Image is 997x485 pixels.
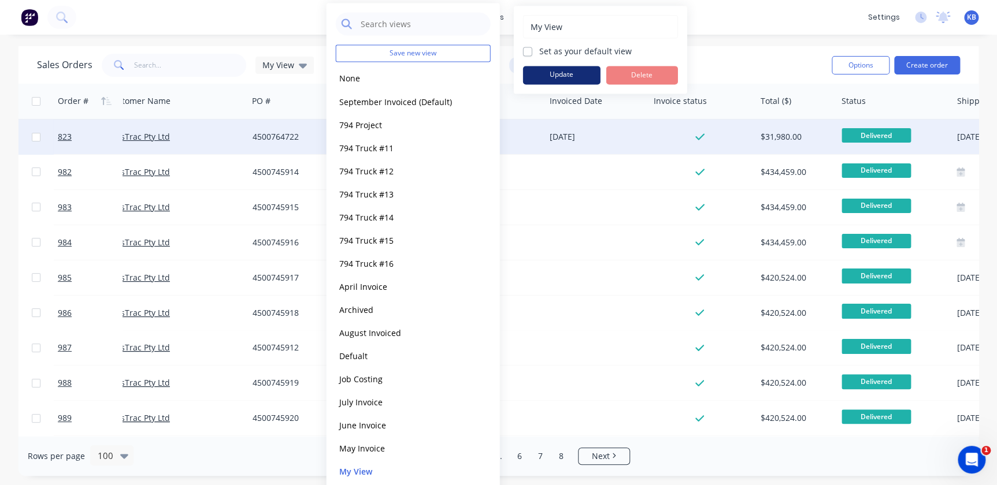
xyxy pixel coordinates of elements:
button: My View [336,464,468,477]
div: $434,459.00 [761,202,829,213]
span: Rows per page [28,450,85,462]
button: Defualt [336,349,468,362]
div: 4500745914 [253,166,327,178]
span: 988 [58,377,72,389]
button: Job Costing [336,372,468,385]
div: $420,524.00 [761,342,829,353]
div: Invoice status [654,95,707,107]
input: Search... [134,54,247,77]
span: 983 [58,202,72,213]
a: 984 [58,225,127,260]
a: WesTrac Pty Ltd [109,412,170,423]
div: Order # [58,95,88,107]
span: Delivered [842,199,911,213]
button: 794 Truck #11 [336,141,468,154]
span: Delivered [842,374,911,389]
a: 987 [58,330,127,365]
div: $420,524.00 [761,377,829,389]
div: Total ($) [761,95,791,107]
button: September Invoiced (Default) [336,95,468,108]
div: 4500764722 [253,131,327,143]
a: 989 [58,401,127,435]
div: $420,524.00 [761,412,829,424]
button: Reset [509,57,538,73]
iframe: Intercom live chat [958,446,985,473]
span: KB [967,12,976,23]
a: 823 [58,120,127,154]
a: 988 [58,365,127,400]
div: $31,980.00 [761,131,829,143]
div: 4500745920 [253,412,327,424]
div: PO # [252,95,270,107]
button: None [336,72,468,85]
button: April Invoice [336,279,468,293]
button: Update [523,66,601,84]
a: WesTrac Pty Ltd [109,377,170,388]
div: settings [862,9,906,26]
div: 4500745912 [253,342,327,353]
input: Enter view name... [529,16,672,38]
button: 794 Truck #15 [336,233,468,247]
a: WesTrac Pty Ltd [109,237,170,248]
div: 4500745916 [253,237,327,248]
a: Page 6 [511,447,528,465]
div: Invoiced Date [550,95,602,107]
a: 985 [58,260,127,295]
span: 986 [58,307,72,319]
button: 794 Truck #13 [336,187,468,200]
img: Factory [21,9,38,26]
button: Create order [894,56,960,74]
span: 989 [58,412,72,424]
button: 794 Truck #16 [336,256,468,270]
h1: Sales Orders [37,59,92,70]
button: August Invoiced [336,326,468,339]
button: June Invoice [336,418,468,431]
a: Page 8 [553,447,570,465]
span: 987 [58,342,72,353]
span: Delivered [842,409,911,424]
label: Set as your default view [539,45,632,57]
span: Delivered [842,128,911,143]
a: 986 [58,296,127,330]
span: Delivered [842,304,911,318]
span: Delivered [842,234,911,248]
div: [DATE] [550,131,644,143]
a: WesTrac Pty Ltd [109,307,170,318]
span: Delivered [842,268,911,283]
button: Save new view [336,44,491,62]
div: Customer Name [108,95,171,107]
span: Delivered [842,339,911,353]
div: 4500745919 [253,377,327,389]
span: 823 [58,131,72,143]
button: Options [832,56,889,74]
span: Next [592,450,610,462]
span: 984 [58,237,72,248]
a: 983 [58,190,127,225]
div: $420,524.00 [761,272,829,283]
span: 982 [58,166,72,178]
div: 4500745918 [253,307,327,319]
a: WesTrac Pty Ltd [109,272,170,283]
div: $434,459.00 [761,166,829,178]
span: 985 [58,272,72,283]
input: Search views [359,12,485,35]
button: 794 Project [336,118,468,131]
div: 4500745915 [253,202,327,213]
button: 794 Truck #12 [336,164,468,177]
div: purchasing [510,9,562,26]
a: 982 [58,155,127,189]
div: $434,459.00 [761,237,829,248]
button: May Invoice [336,441,468,454]
span: Delivered [842,163,911,178]
a: Next page [579,450,629,462]
button: Delete [606,66,678,84]
div: Status [842,95,866,107]
a: WesTrac Pty Ltd [109,202,170,212]
a: WesTrac Pty Ltd [109,342,170,353]
a: WesTrac Pty Ltd [109,131,170,142]
span: My View [262,59,294,71]
div: 4500745917 [253,272,327,283]
a: Page 7 [532,447,549,465]
span: 1 [981,446,991,455]
div: $420,524.00 [761,307,829,319]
